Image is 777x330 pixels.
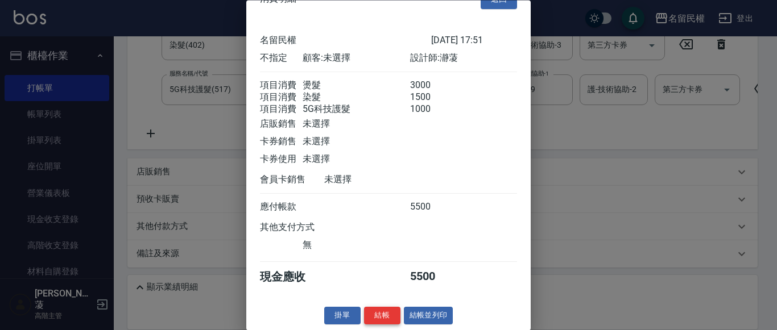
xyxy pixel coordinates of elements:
div: 無 [303,240,410,252]
div: 未選擇 [303,119,410,131]
div: 未選擇 [303,136,410,148]
div: 項目消費 [260,104,303,116]
div: 1000 [410,104,453,116]
div: 5500 [410,270,453,285]
div: 卡券使用 [260,154,303,166]
div: 現金應收 [260,270,324,285]
div: 其他支付方式 [260,222,346,234]
div: 未選擇 [324,174,431,186]
div: 項目消費 [260,92,303,104]
div: 項目消費 [260,80,303,92]
div: 應付帳款 [260,202,303,214]
div: 設計師: 瀞蓤 [410,53,517,65]
button: 結帳 [364,307,400,325]
button: 掛單 [324,307,361,325]
div: 3000 [410,80,453,92]
div: 未選擇 [303,154,410,166]
div: 染髮 [303,92,410,104]
div: 1500 [410,92,453,104]
div: 名留民權 [260,35,431,47]
button: 結帳並列印 [404,307,453,325]
div: [DATE] 17:51 [431,35,517,47]
div: 會員卡銷售 [260,174,324,186]
div: 5500 [410,202,453,214]
div: 店販銷售 [260,119,303,131]
div: 5G科技護髮 [303,104,410,116]
div: 不指定 [260,53,303,65]
div: 卡券銷售 [260,136,303,148]
div: 燙髮 [303,80,410,92]
div: 顧客: 未選擇 [303,53,410,65]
